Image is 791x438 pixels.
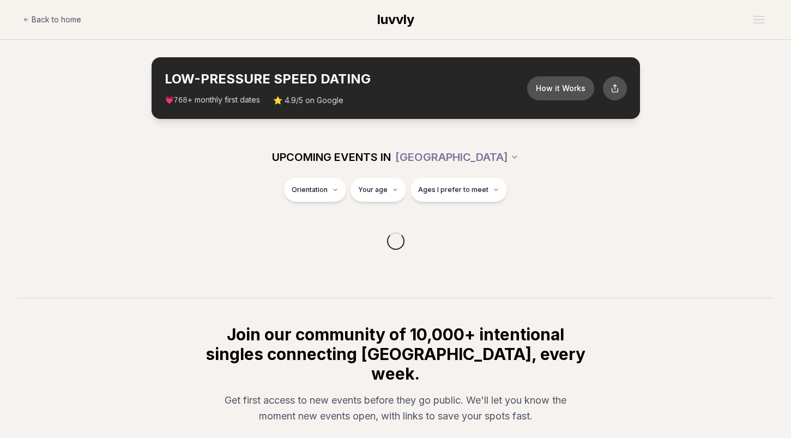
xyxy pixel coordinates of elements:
h2: LOW-PRESSURE SPEED DATING [165,70,527,88]
button: Your age [351,178,406,202]
p: Get first access to new events before they go public. We'll let you know the moment new events op... [213,392,579,424]
span: Back to home [32,14,81,25]
a: Back to home [23,9,81,31]
span: Ages I prefer to meet [418,185,488,194]
button: Open menu [749,11,769,28]
button: How it Works [527,76,594,100]
span: UPCOMING EVENTS IN [272,149,391,165]
span: 💗 + monthly first dates [165,94,260,106]
button: Orientation [284,178,346,202]
span: Your age [358,185,388,194]
span: luvvly [377,11,414,27]
span: 768 [174,96,188,105]
h2: Join our community of 10,000+ intentional singles connecting [GEOGRAPHIC_DATA], every week. [204,325,588,383]
a: luvvly [377,11,414,28]
button: Ages I prefer to meet [410,178,507,202]
span: ⭐ 4.9/5 on Google [273,95,343,106]
button: [GEOGRAPHIC_DATA] [395,145,519,169]
span: Orientation [292,185,328,194]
